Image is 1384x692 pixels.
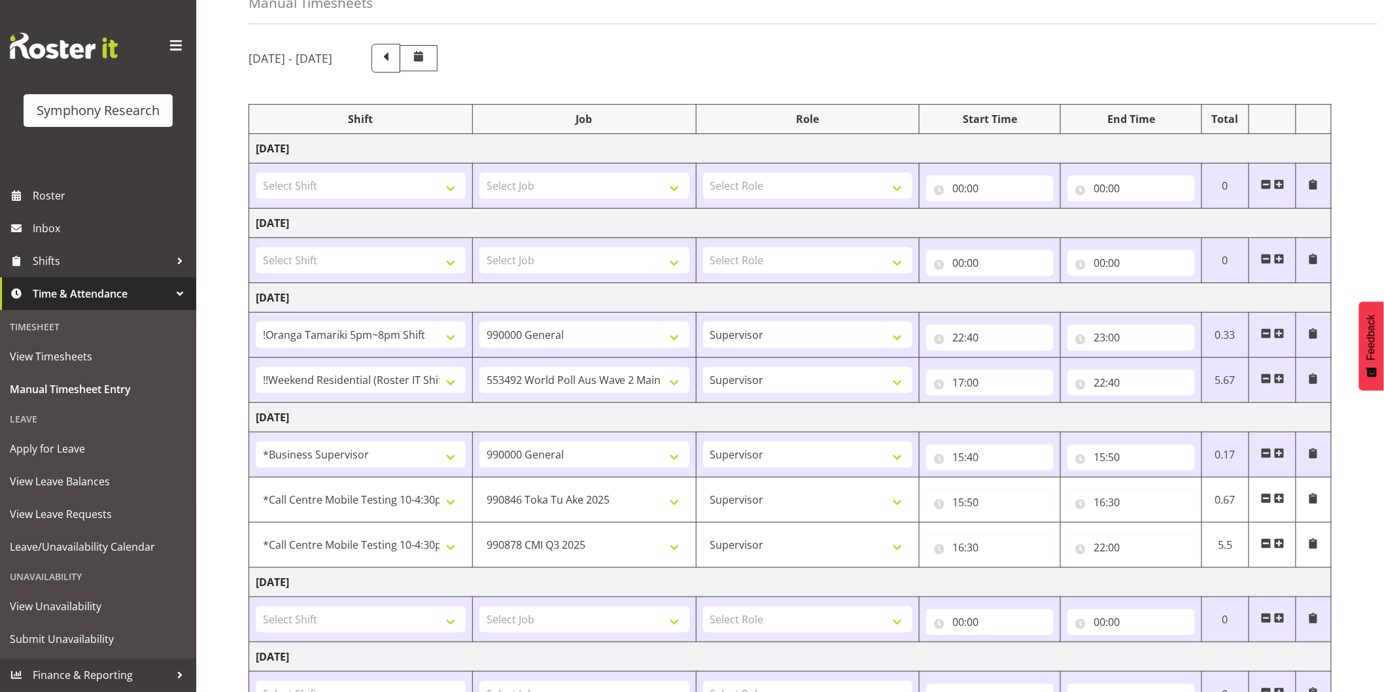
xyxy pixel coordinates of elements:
[926,444,1054,470] input: Click to select...
[249,134,1332,164] td: [DATE]
[10,347,186,366] span: View Timesheets
[1067,489,1195,515] input: Click to select...
[926,175,1054,201] input: Click to select...
[33,186,190,205] span: Roster
[37,101,160,120] div: Symphony Research
[926,250,1054,276] input: Click to select...
[1202,238,1249,283] td: 0
[1366,315,1377,360] span: Feedback
[3,373,193,406] a: Manual Timesheet Entry
[1067,324,1195,351] input: Click to select...
[1067,175,1195,201] input: Click to select...
[3,498,193,530] a: View Leave Requests
[1067,444,1195,470] input: Click to select...
[33,665,170,685] span: Finance & Reporting
[249,51,332,65] h5: [DATE] - [DATE]
[3,530,193,563] a: Leave/Unavailability Calendar
[3,563,193,590] div: Unavailability
[3,465,193,498] a: View Leave Balances
[256,111,466,127] div: Shift
[1209,111,1242,127] div: Total
[249,568,1332,597] td: [DATE]
[1202,523,1249,568] td: 5.5
[249,642,1332,672] td: [DATE]
[1202,432,1249,477] td: 0.17
[33,251,170,271] span: Shifts
[1202,313,1249,358] td: 0.33
[10,629,186,649] span: Submit Unavailability
[479,111,689,127] div: Job
[1067,609,1195,635] input: Click to select...
[10,439,186,458] span: Apply for Leave
[926,111,1054,127] div: Start Time
[1067,111,1195,127] div: End Time
[1202,164,1249,209] td: 0
[10,537,186,557] span: Leave/Unavailability Calendar
[3,623,193,655] a: Submit Unavailability
[10,379,186,399] span: Manual Timesheet Entry
[10,597,186,616] span: View Unavailability
[1202,597,1249,642] td: 0
[1067,370,1195,396] input: Click to select...
[1359,302,1384,390] button: Feedback - Show survey
[1202,477,1249,523] td: 0.67
[926,324,1054,351] input: Click to select...
[3,340,193,373] a: View Timesheets
[1067,534,1195,561] input: Click to select...
[10,504,186,524] span: View Leave Requests
[249,283,1332,313] td: [DATE]
[926,370,1054,396] input: Click to select...
[33,218,190,238] span: Inbox
[926,534,1054,561] input: Click to select...
[3,590,193,623] a: View Unavailability
[3,313,193,340] div: Timesheet
[926,609,1054,635] input: Click to select...
[703,111,913,127] div: Role
[249,209,1332,238] td: [DATE]
[3,406,193,432] div: Leave
[3,432,193,465] a: Apply for Leave
[10,472,186,491] span: View Leave Balances
[1202,358,1249,403] td: 5.67
[1067,250,1195,276] input: Click to select...
[33,284,170,303] span: Time & Attendance
[926,489,1054,515] input: Click to select...
[249,403,1332,432] td: [DATE]
[10,33,118,59] img: Rosterit website logo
